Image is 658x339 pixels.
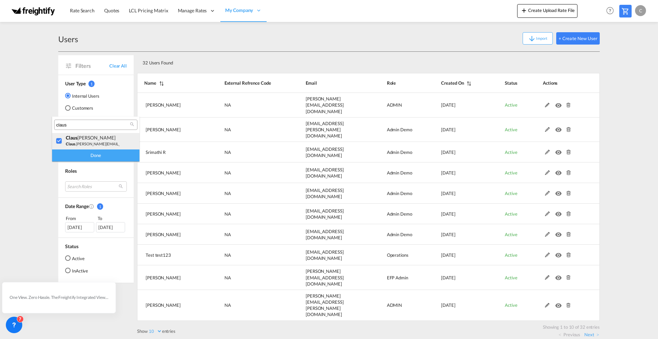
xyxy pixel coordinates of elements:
[66,135,120,141] div: <span class="highlightedText">claus</span> Robert
[66,135,77,141] span: claus
[66,142,75,146] span: claus
[66,142,169,146] small: .[PERSON_NAME][EMAIL_ADDRESS][DOMAIN_NAME]
[130,122,135,127] md-icon: icon-magnify
[56,122,130,128] input: Search Users
[52,149,139,161] div: Done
